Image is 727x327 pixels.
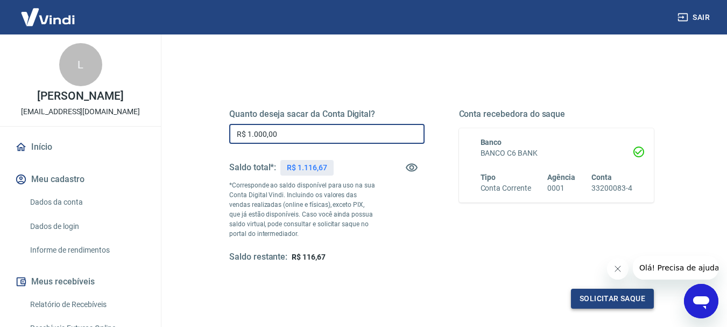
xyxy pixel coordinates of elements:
[684,284,718,318] iframe: Botão para abrir a janela de mensagens
[607,258,629,280] iframe: Fechar mensagem
[547,183,575,194] h6: 0001
[26,294,148,316] a: Relatório de Recebíveis
[26,215,148,238] a: Dados de login
[229,162,276,173] h5: Saldo total*:
[13,135,148,159] a: Início
[229,252,287,263] h5: Saldo restante:
[229,109,425,120] h5: Quanto deseja sacar da Conta Digital?
[459,109,654,120] h5: Conta recebedora do saque
[13,1,83,33] img: Vindi
[633,256,718,280] iframe: Mensagem da empresa
[547,173,575,182] span: Agência
[37,91,123,102] p: [PERSON_NAME]
[675,8,714,27] button: Sair
[21,106,140,117] p: [EMAIL_ADDRESS][DOMAIN_NAME]
[591,173,612,182] span: Conta
[591,183,632,194] h6: 33200083-4
[229,180,376,239] p: *Corresponde ao saldo disponível para uso na sua Conta Digital Vindi. Incluindo os valores das ve...
[481,173,496,182] span: Tipo
[292,253,326,261] span: R$ 116,67
[26,239,148,261] a: Informe de rendimentos
[571,289,654,309] button: Solicitar saque
[6,8,90,16] span: Olá! Precisa de ajuda?
[481,148,633,159] h6: BANCO C6 BANK
[481,138,502,147] span: Banco
[481,183,531,194] h6: Conta Corrente
[287,162,327,173] p: R$ 1.116,67
[59,43,102,86] div: L
[26,191,148,213] a: Dados da conta
[13,168,148,191] button: Meu cadastro
[13,270,148,294] button: Meus recebíveis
